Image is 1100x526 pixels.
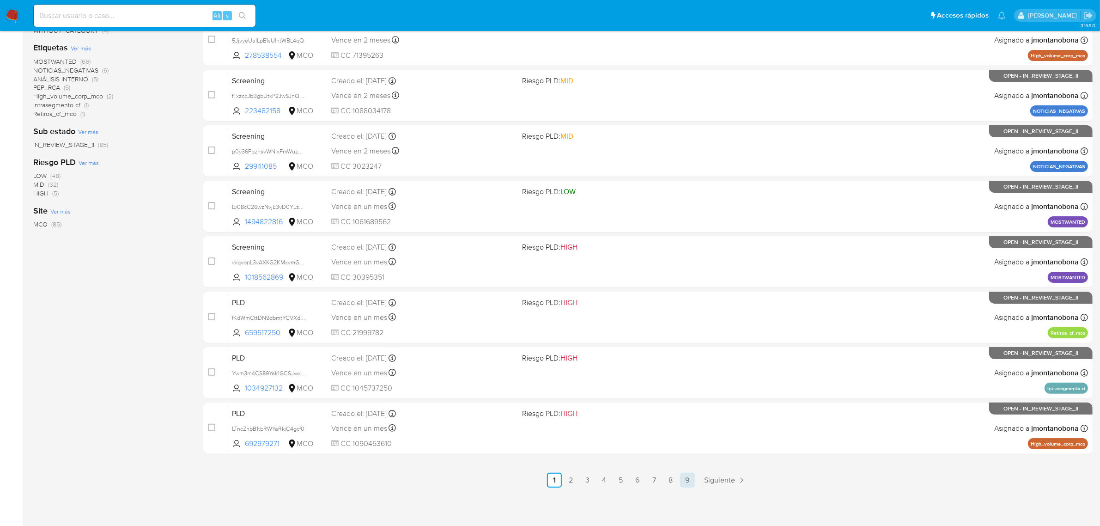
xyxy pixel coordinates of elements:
input: Buscar usuario o caso... [34,10,255,22]
span: Accesos rápidos [937,11,989,20]
a: Notificaciones [998,12,1006,19]
a: Salir [1083,11,1093,20]
span: s [226,11,229,20]
span: Alt [213,11,221,20]
p: juan.montanobonaga@mercadolibre.com.co [1028,11,1080,20]
button: search-icon [233,9,252,22]
span: 3.158.0 [1081,22,1095,29]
